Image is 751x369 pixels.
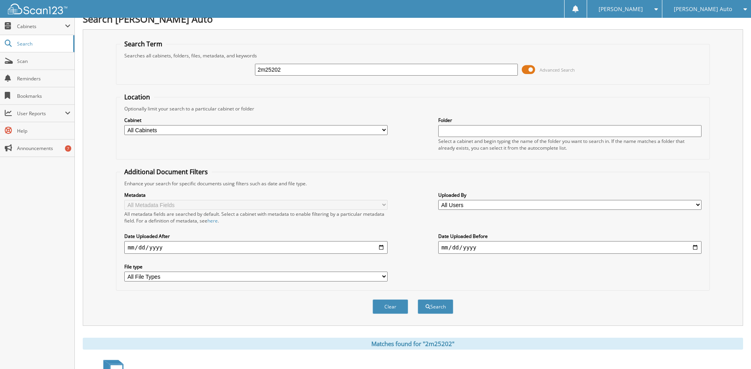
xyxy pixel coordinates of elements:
span: Scan [17,58,70,65]
span: Cabinets [17,23,65,30]
div: All metadata fields are searched by default. Select a cabinet with metadata to enable filtering b... [124,211,388,224]
span: [PERSON_NAME] Auto [674,7,732,11]
input: start [124,241,388,254]
legend: Additional Document Filters [120,167,212,176]
label: Folder [438,117,702,124]
label: Date Uploaded After [124,233,388,240]
label: Uploaded By [438,192,702,198]
legend: Location [120,93,154,101]
span: Advanced Search [540,67,575,73]
a: here [207,217,218,224]
span: Announcements [17,145,70,152]
h1: Search [PERSON_NAME] Auto [83,12,743,25]
div: Select a cabinet and begin typing the name of the folder you want to search in. If the name match... [438,138,702,151]
div: 7 [65,145,71,152]
label: Cabinet [124,117,388,124]
label: Metadata [124,192,388,198]
span: Help [17,127,70,134]
span: [PERSON_NAME] [599,7,643,11]
legend: Search Term [120,40,166,48]
label: Date Uploaded Before [438,233,702,240]
span: User Reports [17,110,65,117]
div: Enhance your search for specific documents using filters such as date and file type. [120,180,705,187]
img: scan123-logo-white.svg [8,4,67,14]
span: Search [17,40,69,47]
span: Bookmarks [17,93,70,99]
div: Matches found for "2m25202" [83,338,743,350]
input: end [438,241,702,254]
div: Optionally limit your search to a particular cabinet or folder [120,105,705,112]
iframe: Chat Widget [711,331,751,369]
label: File type [124,263,388,270]
span: Reminders [17,75,70,82]
button: Search [418,299,453,314]
div: Searches all cabinets, folders, files, metadata, and keywords [120,52,705,59]
button: Clear [373,299,408,314]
